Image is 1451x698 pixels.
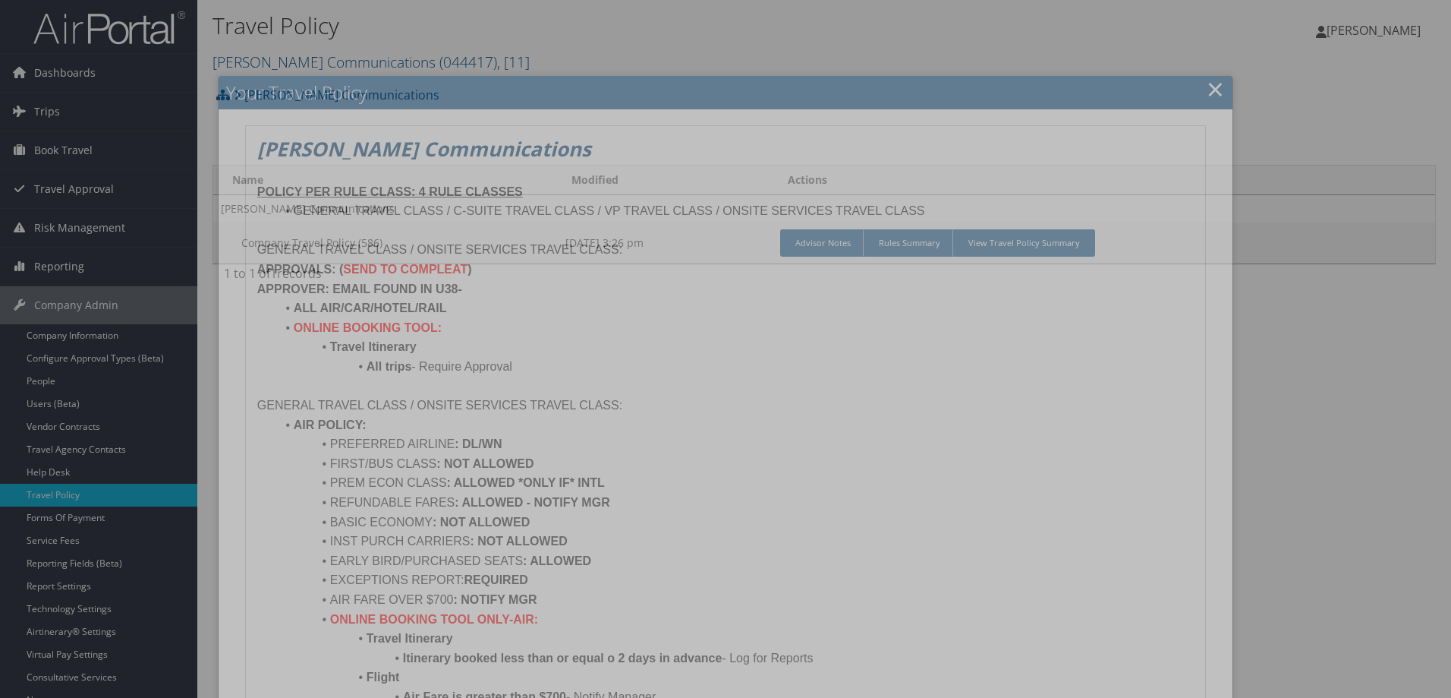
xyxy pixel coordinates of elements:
li: FIRST/BUS CLASS [275,454,1194,474]
strong: ( [339,263,343,276]
li: EARLY BIRD/PURCHASED SEATS [275,551,1194,571]
strong: : NOT ALLOWED [433,516,530,529]
li: PREFERRED AIRLINE [275,434,1194,454]
li: EXCEPTIONS REPORT: [275,570,1194,590]
strong: ALL AIR/CAR/HOTEL/RAIL [294,302,447,314]
strong: : NOT ALLOWED [470,535,567,548]
strong: APPROVALS: [257,263,336,276]
li: PREM ECON CLASS [275,473,1194,493]
li: GENERAL TRAVEL CLASS / C-SUITE TRAVEL CLASS / VP TRAVEL CLASS / ONSITE SERVICES TRAVEL CLASS [275,201,1194,221]
strong: : NOT ALLOWED [436,457,534,470]
strong: ONLINE BOOKING TOOL: [294,321,442,334]
strong: SEND TO COMPLEAT [343,263,467,276]
strong: Travel Itinerary [367,632,453,645]
strong: : ALLOWED *ONLY IF* INTL [447,476,605,489]
li: AIR FARE OVER $700 [275,590,1194,610]
strong: Itinerary booked less than or equal o 2 days in advance [403,652,722,665]
li: REFUNDABLE FARES [275,493,1194,513]
li: - Require Approval [275,357,1194,377]
strong: APPROVER: EMAIL FOUND IN U38- [257,283,462,295]
p: GENERAL TRAVEL CLASS / ONSITE SERVICES TRAVEL CLASS: [257,240,1194,260]
em: [PERSON_NAME] Communications [257,135,591,163]
strong: REQUIRED [464,573,527,586]
a: Close [1207,74,1224,104]
strong: : ALLOWED - NOTIFY MGR [455,496,609,509]
strong: AIR POLICY: [294,418,367,431]
strong: : NOTIFY MGR [454,593,537,606]
p: GENERAL TRAVEL CLASS / ONSITE SERVICES TRAVEL CLASS: [257,396,1194,415]
strong: Flight [367,671,400,684]
li: INST PURCH CARRIERS [275,532,1194,551]
strong: ONLINE BOOKING TOOL ONLY-AIR: [330,613,538,626]
h2: Your Travel Policy [219,76,1232,109]
strong: : DL/WN [455,437,502,450]
strong: Travel Itinerary [330,340,417,353]
strong: ) [467,263,471,276]
u: POLICY PER RULE CLASS: 4 RULE CLASSES [257,185,523,198]
strong: : ALLOWED [523,554,591,567]
strong: All trips [367,360,412,373]
li: BASIC ECONOMY [275,513,1194,532]
li: - Log for Reports [275,649,1194,668]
